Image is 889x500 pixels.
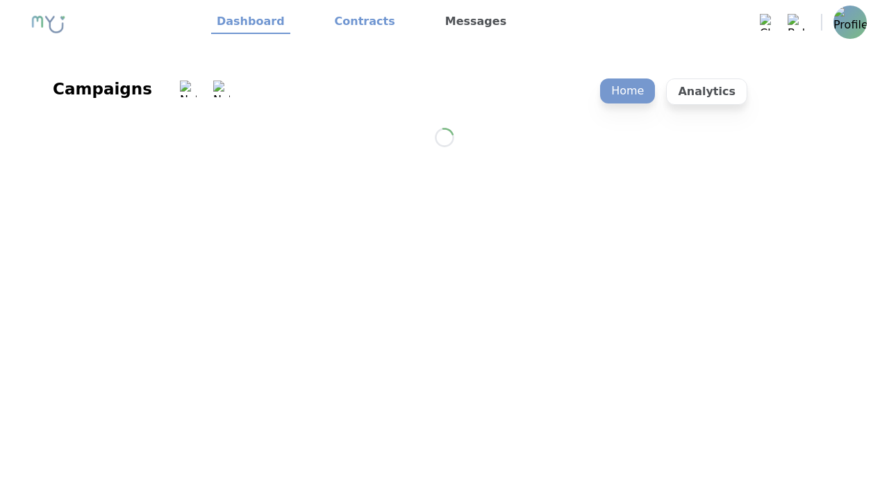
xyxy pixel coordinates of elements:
[833,6,867,39] img: Profile
[180,81,197,97] img: Notification
[788,14,804,31] img: Bell
[329,10,401,34] a: Contracts
[666,78,747,105] p: Analytics
[600,78,655,103] p: Home
[53,78,152,100] div: Campaigns
[213,81,230,97] img: Notification
[440,10,512,34] a: Messages
[760,14,776,31] img: Chat
[211,10,290,34] a: Dashboard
